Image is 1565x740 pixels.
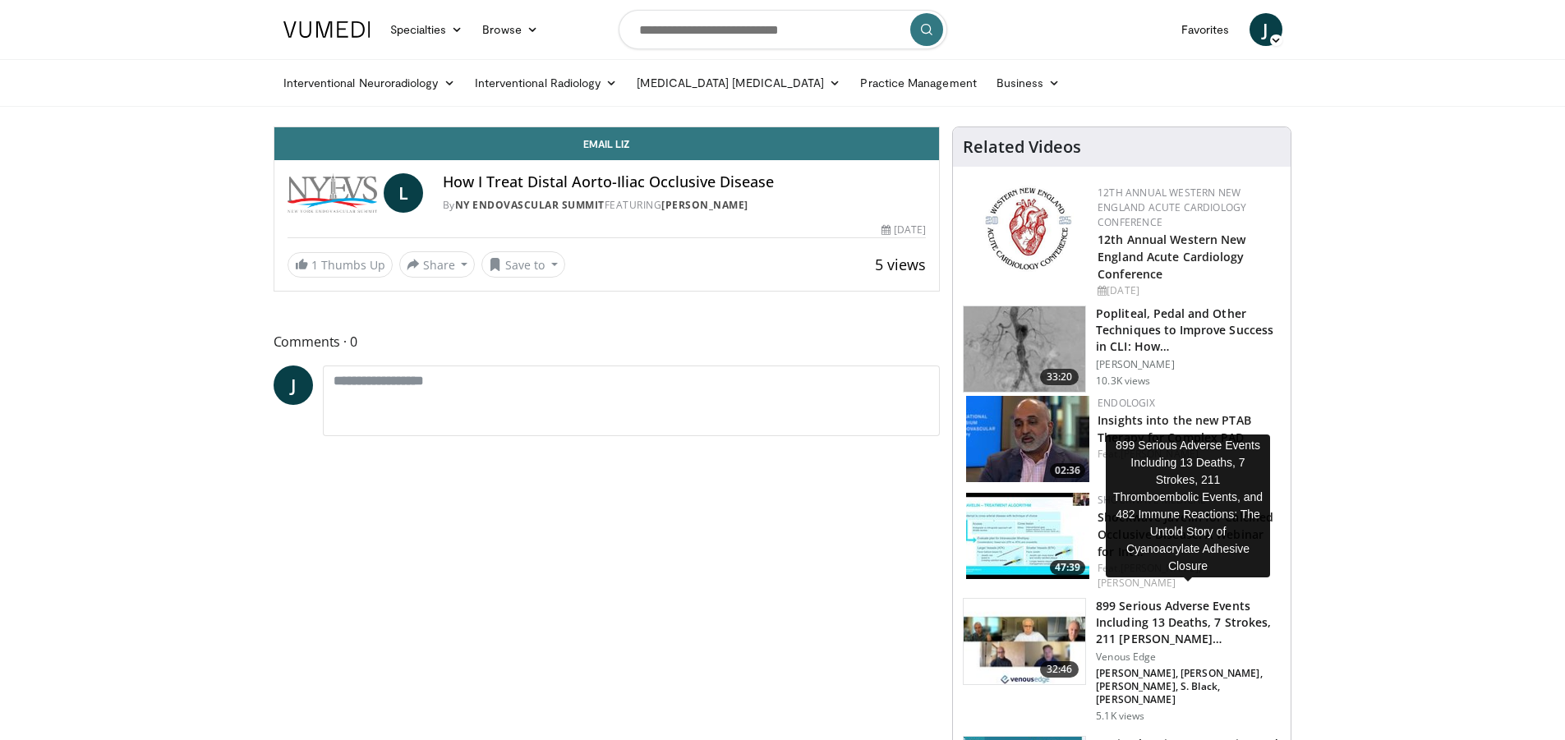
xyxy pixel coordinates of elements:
[399,251,476,278] button: Share
[963,306,1281,393] a: 33:20 Popliteal, Pedal and Other Techniques to Improve Success in CLI: How… [PERSON_NAME] 10.3K v...
[1098,412,1251,445] a: Insights into the new PTAB Therapy for Complex PAD
[1098,232,1245,282] a: 12th Annual Western New England Acute Cardiology Conference
[1098,561,1277,591] div: Feat.
[1098,493,1205,507] a: Shockwave Medical
[963,137,1081,157] h4: Related Videos
[964,306,1085,392] img: T6d-rUZNqcn4uJqH4xMDoxOjBrO-I4W8.150x105_q85_crop-smart_upscale.jpg
[1050,560,1085,575] span: 47:39
[274,127,940,160] a: Email Liz
[384,173,423,213] a: L
[983,186,1074,272] img: 0954f259-7907-4053-a817-32a96463ecc8.png.150x105_q85_autocrop_double_scale_upscale_version-0.2.png
[1096,375,1150,388] p: 10.3K views
[1040,661,1079,678] span: 32:46
[1096,650,1281,664] p: Venous Edge
[966,493,1089,579] img: b6027518-5ffe-4ee4-924d-fd30ddda678f.150x105_q85_crop-smart_upscale.jpg
[1106,434,1270,577] div: 899 Serious Adverse Events Including 13 Deaths, 7 Strokes, 211 Thromboembolic Events, and 482 Imm...
[1098,576,1176,590] a: [PERSON_NAME]
[850,67,986,99] a: Practice Management
[481,251,565,278] button: Save to
[1250,13,1282,46] a: J
[288,252,393,278] a: 1 Thumbs Up
[443,173,927,191] h4: How I Treat Distal Aorto-Iliac Occlusive Disease
[1096,306,1281,355] h3: Popliteal, Pedal and Other Techniques to Improve Success in CLI: How…
[619,10,947,49] input: Search topics, interventions
[875,255,926,274] span: 5 views
[987,67,1070,99] a: Business
[1096,598,1281,647] h3: 899 Serious Adverse Events Including 13 Deaths, 7 Strokes, 211 [PERSON_NAME]…
[963,598,1281,723] a: 32:46 899 Serious Adverse Events Including 13 Deaths, 7 Strokes, 211 [PERSON_NAME]… Venous Edge [...
[274,365,313,405] a: J
[455,198,605,212] a: NY Endovascular Summit
[1098,447,1277,462] div: Feat.
[472,13,548,46] a: Browse
[311,257,318,273] span: 1
[288,173,377,213] img: NY Endovascular Summit
[380,13,473,46] a: Specialties
[627,67,850,99] a: [MEDICAL_DATA] [MEDICAL_DATA]
[1050,463,1085,478] span: 02:36
[966,396,1089,482] a: 02:36
[1098,186,1246,229] a: 12th Annual Western New England Acute Cardiology Conference
[1096,667,1281,706] p: [PERSON_NAME], [PERSON_NAME], [PERSON_NAME], S. Black, [PERSON_NAME]
[465,67,628,99] a: Interventional Radiology
[1098,396,1155,410] a: Endologix
[283,21,371,38] img: VuMedi Logo
[1098,283,1277,298] div: [DATE]
[964,599,1085,684] img: 2334b6cc-ba6f-4e47-8c88-f3f3fe785331.150x105_q85_crop-smart_upscale.jpg
[1096,710,1144,723] p: 5.1K views
[661,198,748,212] a: [PERSON_NAME]
[274,67,465,99] a: Interventional Neuroradiology
[1096,358,1281,371] p: [PERSON_NAME]
[1040,369,1079,385] span: 33:20
[443,198,927,213] div: By FEATURING
[966,396,1089,482] img: 38a6713b-8f91-4441-95cd-eca4fd8431fd.150x105_q85_crop-smart_upscale.jpg
[1171,13,1240,46] a: Favorites
[1098,509,1273,559] a: Shockwave Javelin for Calcified Occlusive Disease: A Webinar for Int…
[881,223,926,237] div: [DATE]
[274,331,941,352] span: Comments 0
[966,493,1089,579] a: 47:39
